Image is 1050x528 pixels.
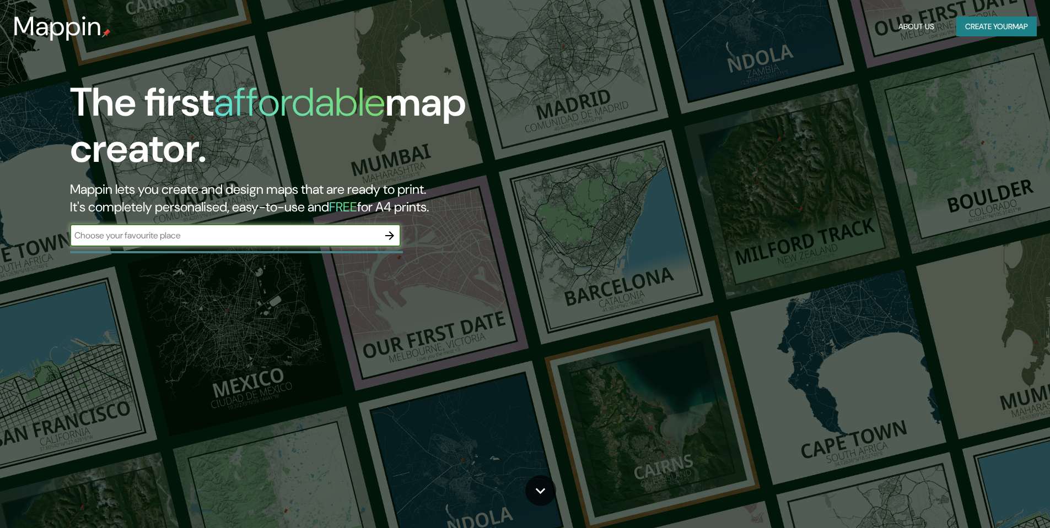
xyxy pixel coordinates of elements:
h1: affordable [214,77,385,128]
h2: Mappin lets you create and design maps that are ready to print. It's completely personalised, eas... [70,181,595,216]
h3: Mappin [13,11,102,42]
input: Choose your favourite place [70,229,379,242]
h5: FREE [329,198,357,215]
h1: The first map creator. [70,79,595,181]
button: About Us [894,17,939,37]
button: Create yourmap [956,17,1037,37]
img: mappin-pin [102,29,111,37]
